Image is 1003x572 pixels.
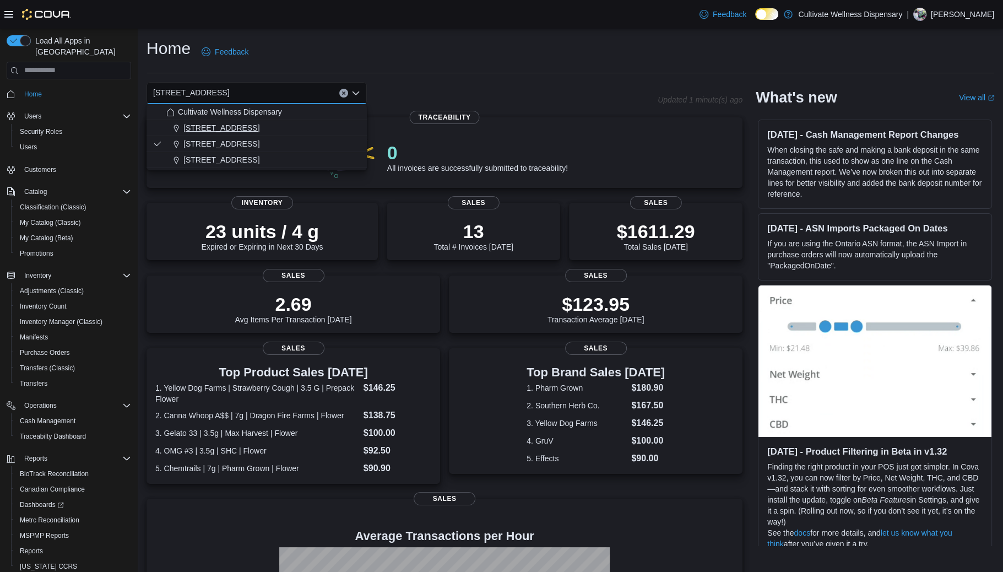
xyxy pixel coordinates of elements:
button: Adjustments (Classic) [11,283,135,299]
span: Traceabilty Dashboard [20,432,86,441]
a: Home [20,88,46,101]
button: Promotions [11,246,135,261]
svg: External link [988,95,994,101]
span: Reports [24,454,47,463]
button: Inventory Count [11,299,135,314]
span: Load All Apps in [GEOGRAPHIC_DATA] [31,35,131,57]
span: Purchase Orders [20,348,70,357]
button: Inventory Manager (Classic) [11,314,135,330]
span: Users [20,143,37,152]
span: Security Roles [20,127,62,136]
button: Users [11,139,135,155]
h4: Average Transactions per Hour [155,530,734,543]
a: Customers [20,163,61,176]
p: $1611.29 [617,220,695,242]
button: Canadian Compliance [11,482,135,497]
div: Transaction Average [DATE] [547,293,644,324]
span: Cultivate Wellness Dispensary [178,106,282,117]
span: My Catalog (Classic) [15,216,131,229]
a: Dashboards [15,498,68,511]
h3: [DATE] - Cash Management Report Changes [767,129,983,140]
a: Canadian Compliance [15,483,89,496]
dd: $180.90 [631,381,665,395]
span: Dashboards [15,498,131,511]
p: $123.95 [547,293,644,315]
a: Dashboards [11,497,135,512]
span: Metrc Reconciliation [20,516,79,525]
div: Grender Wilborn [913,8,926,21]
span: Sales [447,196,500,209]
button: Inventory [2,268,135,283]
a: My Catalog (Classic) [15,216,85,229]
h3: [DATE] - Product Filtering in Beta in v1.32 [767,446,983,457]
span: Transfers [15,377,131,390]
img: Cova [22,9,71,20]
dd: $146.25 [364,381,431,395]
span: Sales [263,269,324,282]
span: My Catalog (Classic) [20,218,81,227]
span: Inventory [20,269,131,282]
span: Customers [24,165,56,174]
a: Transfers [15,377,52,390]
button: BioTrack Reconciliation [11,466,135,482]
dt: 5. Effects [527,453,627,464]
button: Transfers (Classic) [11,360,135,376]
a: Feedback [695,3,751,25]
span: Dashboards [20,500,64,509]
h3: [DATE] - ASN Imports Packaged On Dates [767,223,983,234]
span: Catalog [24,187,47,196]
span: [US_STATE] CCRS [20,562,77,571]
button: Inventory [20,269,56,282]
span: Purchase Orders [15,346,131,359]
button: [STREET_ADDRESS] [147,136,367,152]
span: Sales [565,269,627,282]
p: 23 units / 4 g [202,220,323,242]
button: [STREET_ADDRESS] [147,152,367,168]
span: Reports [15,544,131,558]
dd: $146.25 [631,417,665,430]
a: Cash Management [15,414,80,428]
span: Home [20,87,131,101]
p: 13 [433,220,513,242]
button: Classification (Classic) [11,199,135,215]
dt: 3. Yellow Dog Farms [527,418,627,429]
dt: 4. OMG #3 | 3.5g | SHC | Flower [155,445,359,456]
dd: $92.50 [364,444,431,457]
button: Operations [20,399,61,412]
a: Promotions [15,247,58,260]
span: Promotions [20,249,53,258]
span: Users [20,110,131,123]
button: Security Roles [11,124,135,139]
div: Total # Invoices [DATE] [433,220,513,251]
span: Home [24,90,42,99]
dt: 1. Yellow Dog Farms | Strawberry Cough | 3.5 G | Prepack Flower [155,382,359,404]
span: Inventory Count [15,300,131,313]
p: 0 [387,142,568,164]
span: Sales [263,342,324,355]
button: Clear input [339,89,348,98]
button: Close list of options [351,89,360,98]
span: Sales [565,342,627,355]
a: MSPMP Reports [15,529,73,542]
p: Finding the right product in your POS just got simpler. In Cova v1.32, you can now filter by Pric... [767,461,983,527]
span: Manifests [15,331,131,344]
div: All invoices are successfully submitted to traceability! [387,142,568,172]
p: If you are using the Ontario ASN format, the ASN Import in purchase orders will now automatically... [767,238,983,271]
h2: What's new [756,89,837,106]
span: Classification (Classic) [15,201,131,214]
div: Expired or Expiring in Next 30 Days [202,220,323,251]
button: Reports [20,452,52,465]
span: BioTrack Reconciliation [20,470,89,478]
span: My Catalog (Beta) [20,234,73,242]
button: Catalog [20,185,51,198]
dt: 2. Canna Whoop A$$ | 7g | Dragon Fire Farms | Flower [155,410,359,421]
span: Inventory Manager (Classic) [15,315,131,328]
a: Users [15,141,41,154]
span: Manifests [20,333,48,342]
div: Choose from the following options [147,104,367,168]
button: Users [20,110,46,123]
button: Traceabilty Dashboard [11,429,135,444]
div: Avg Items Per Transaction [DATE] [235,293,352,324]
button: Users [2,109,135,124]
dt: 2. Southern Herb Co. [527,400,627,411]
